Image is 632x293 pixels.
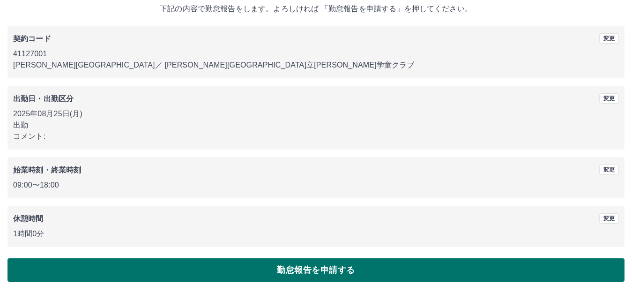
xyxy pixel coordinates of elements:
button: 変更 [599,165,619,175]
p: 09:00 〜 18:00 [13,180,619,191]
b: 出勤日・出勤区分 [13,95,74,103]
p: 出勤 [13,120,619,131]
p: 下記の内容で勤怠報告をします。よろしければ 「勤怠報告を申請する」を押してください。 [7,3,625,15]
p: 1時間0分 [13,228,619,240]
b: 始業時刻・終業時刻 [13,166,81,174]
b: 休憩時間 [13,215,44,223]
b: 契約コード [13,35,51,43]
p: 2025年08月25日(月) [13,108,619,120]
button: 変更 [599,213,619,224]
button: 変更 [599,33,619,44]
p: 41127001 [13,48,619,60]
button: 変更 [599,93,619,104]
p: [PERSON_NAME][GEOGRAPHIC_DATA] ／ [PERSON_NAME][GEOGRAPHIC_DATA]立[PERSON_NAME]学童クラブ [13,60,619,71]
button: 勤怠報告を申請する [7,258,625,282]
p: コメント: [13,131,619,142]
